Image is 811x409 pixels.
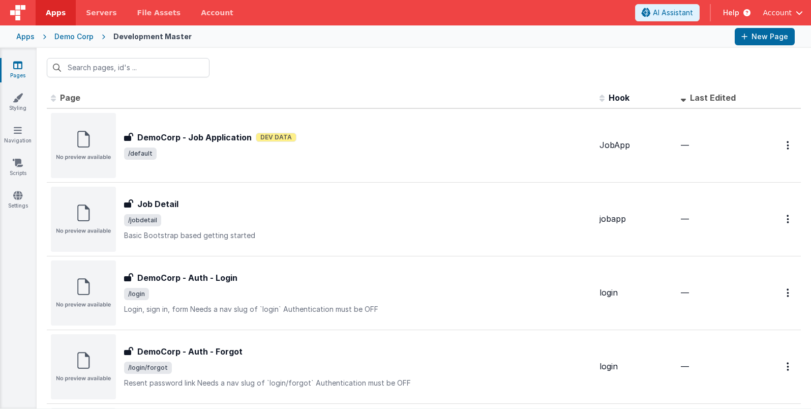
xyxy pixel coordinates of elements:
button: Account [763,8,803,18]
div: jobapp [599,213,673,225]
span: /login [124,288,149,300]
span: — [681,287,689,298]
button: New Page [735,28,795,45]
h3: DemoCorp - Job Application [137,131,252,143]
div: login [599,287,673,299]
div: Development Master [113,32,192,42]
p: Resent password link Needs a nav slug of `login/forgot` Authentication must be OFF [124,378,591,388]
span: Apps [46,8,66,18]
span: — [681,361,689,371]
span: /jobdetail [124,214,161,226]
span: AI Assistant [653,8,693,18]
span: File Assets [137,8,181,18]
p: Login, sign in, form Needs a nav slug of `login` Authentication must be OFF [124,304,591,314]
p: Basic Bootstrap based getting started [124,230,591,241]
button: Options [780,135,797,156]
div: Apps [16,32,35,42]
div: JobApp [599,139,673,151]
span: Dev Data [256,133,296,142]
span: Hook [609,93,629,103]
span: — [681,214,689,224]
h3: DemoCorp - Auth - Login [137,272,237,284]
span: Help [723,8,739,18]
div: Demo Corp [54,32,94,42]
button: Options [780,356,797,377]
button: Options [780,282,797,303]
button: AI Assistant [635,4,700,21]
span: Last Edited [690,93,736,103]
span: — [681,140,689,150]
span: /login/forgot [124,362,172,374]
h3: Job Detail [137,198,178,210]
button: Options [780,209,797,229]
span: Servers [86,8,116,18]
h3: DemoCorp - Auth - Forgot [137,345,243,358]
span: /default [124,148,157,160]
span: Account [763,8,792,18]
div: login [599,361,673,372]
span: Page [60,93,80,103]
input: Search pages, id's ... [47,58,209,77]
